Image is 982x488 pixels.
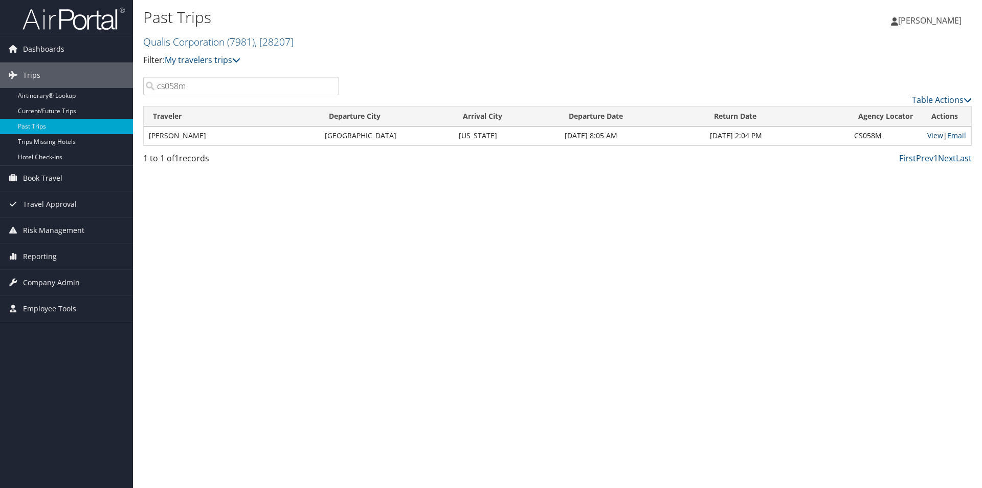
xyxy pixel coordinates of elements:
[849,126,922,145] td: CS058M
[23,36,64,62] span: Dashboards
[23,7,125,31] img: airportal-logo.png
[23,244,57,269] span: Reporting
[23,62,40,88] span: Trips
[560,126,705,145] td: [DATE] 8:05 AM
[23,270,80,295] span: Company Admin
[320,107,454,126] th: Departure City: activate to sort column ascending
[560,107,705,126] th: Departure Date: activate to sort column ascending
[899,153,916,164] a: First
[143,54,696,67] p: Filter:
[705,126,849,145] td: [DATE] 2:04 PM
[23,296,76,322] span: Employee Tools
[255,35,294,49] span: , [ 28207 ]
[454,126,560,145] td: [US_STATE]
[916,153,933,164] a: Prev
[144,126,320,145] td: [PERSON_NAME]
[143,35,294,49] a: Qualis Corporation
[143,77,339,95] input: Search Traveler or Arrival City
[912,94,972,105] a: Table Actions
[227,35,255,49] span: ( 7981 )
[143,7,696,28] h1: Past Trips
[849,107,922,126] th: Agency Locator: activate to sort column ascending
[143,152,339,169] div: 1 to 1 of records
[891,5,972,36] a: [PERSON_NAME]
[705,107,849,126] th: Return Date: activate to sort column ascending
[947,131,966,140] a: Email
[165,54,240,66] a: My travelers trips
[174,153,179,164] span: 1
[933,153,938,164] a: 1
[956,153,972,164] a: Last
[23,192,77,217] span: Travel Approval
[898,15,962,26] span: [PERSON_NAME]
[938,153,956,164] a: Next
[23,165,62,191] span: Book Travel
[927,131,943,140] a: View
[144,107,320,126] th: Traveler: activate to sort column ascending
[23,218,84,243] span: Risk Management
[922,126,971,145] td: |
[320,126,454,145] td: [GEOGRAPHIC_DATA]
[454,107,560,126] th: Arrival City: activate to sort column ascending
[922,107,971,126] th: Actions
